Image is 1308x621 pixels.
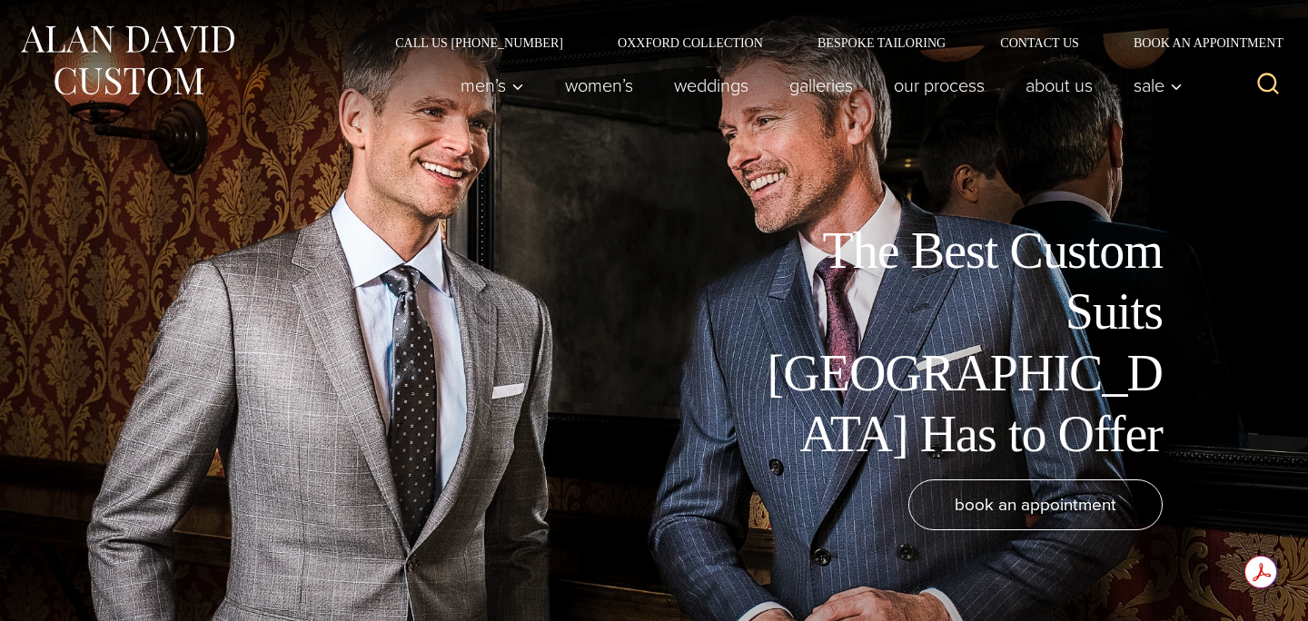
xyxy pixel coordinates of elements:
[18,20,236,101] img: Alan David Custom
[590,36,790,49] a: Oxxford Collection
[441,67,1193,103] nav: Primary Navigation
[461,76,524,94] span: Men’s
[368,36,590,49] a: Call Us [PHONE_NUMBER]
[1006,67,1114,103] a: About Us
[874,67,1006,103] a: Our Process
[654,67,769,103] a: weddings
[1246,64,1290,107] button: View Search Form
[790,36,973,49] a: Bespoke Tailoring
[368,36,1290,49] nav: Secondary Navigation
[908,479,1163,530] a: book an appointment
[1134,76,1183,94] span: Sale
[545,67,654,103] a: Women’s
[955,491,1116,517] span: book an appointment
[754,221,1163,465] h1: The Best Custom Suits [GEOGRAPHIC_DATA] Has to Offer
[769,67,874,103] a: Galleries
[973,36,1106,49] a: Contact Us
[1106,36,1290,49] a: Book an Appointment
